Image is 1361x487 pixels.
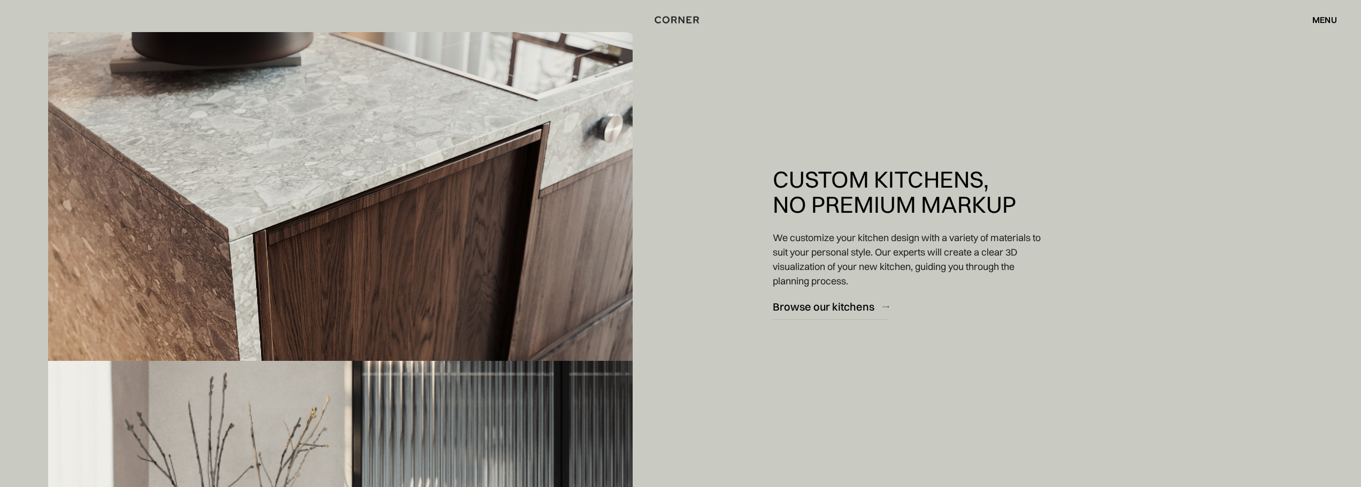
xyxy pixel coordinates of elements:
p: We customize your kitchen design with a variety of materials to suit your personal style. Our exp... [773,231,1047,289]
a: home [644,13,717,27]
div: menu [1302,11,1337,29]
div: menu [1312,16,1337,24]
div: Browse our kitchens [773,300,874,314]
img: A wooden kitchen island with Dekton Arga surface, featuring a built-in oven. [48,32,633,455]
a: Browse our kitchens [773,294,889,320]
h2: Custom Kitchens, No Premium Markup [773,167,1016,218]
